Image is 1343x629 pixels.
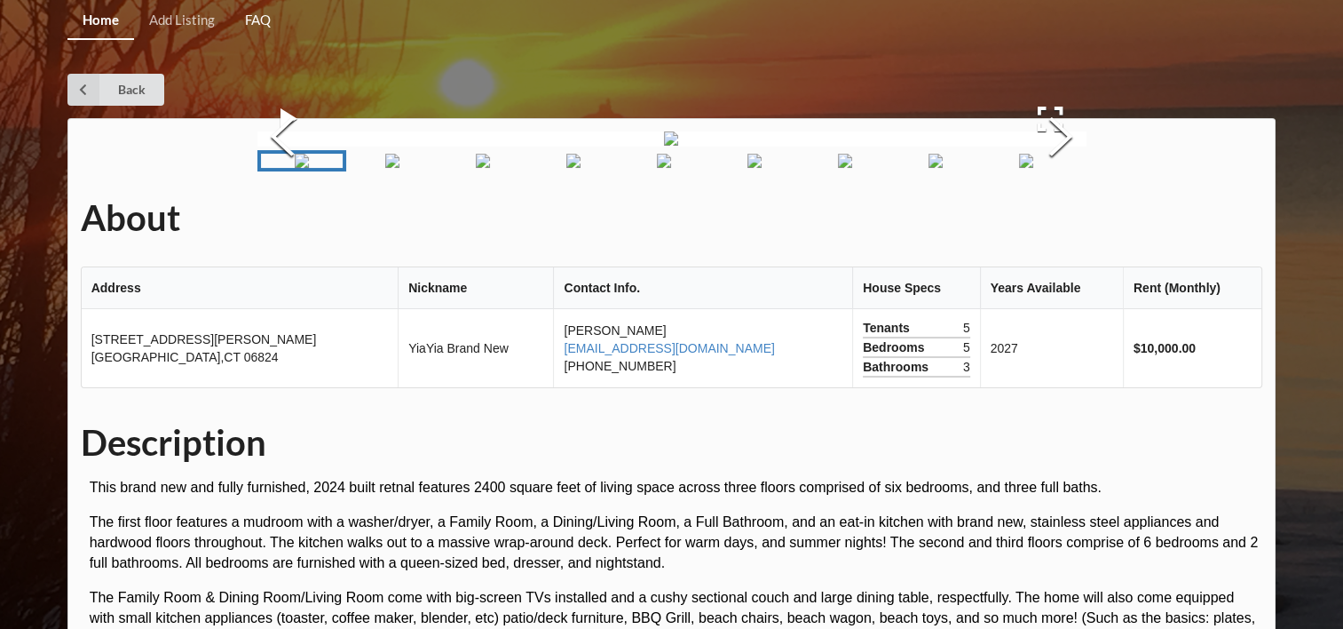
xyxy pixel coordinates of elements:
[385,154,399,168] img: 12SandyWay%2F2024-03-28%2012.04.06.jpg
[230,2,286,40] a: FAQ
[398,267,553,309] th: Nickname
[348,150,437,171] a: Go to Slide 2
[67,74,164,106] a: Back
[564,341,774,355] a: [EMAIL_ADDRESS][DOMAIN_NAME]
[801,150,889,171] a: Go to Slide 7
[980,267,1123,309] th: Years Available
[863,319,914,337] span: Tenants
[980,309,1123,387] td: 2027
[852,267,979,309] th: House Specs
[963,319,970,337] span: 5
[91,350,279,364] span: [GEOGRAPHIC_DATA] , CT 06824
[620,150,708,171] a: Go to Slide 5
[81,420,1263,466] h1: Description
[257,59,307,219] button: Previous Slide
[928,154,943,168] img: 12SandyWay%2F2024-03-28%2013.06.04.jpg
[657,154,671,168] img: 12SandyWay%2F2024-03-28%2012.42.21.jpg
[1036,59,1086,219] button: Next Slide
[438,150,527,171] a: Go to Slide 3
[982,150,1070,171] a: Go to Slide 9
[891,150,980,171] a: Go to Slide 8
[1019,154,1033,168] img: 12SandyWay%2F2024-03-28%2013.16.45-2.jpg
[91,332,317,346] span: [STREET_ADDRESS][PERSON_NAME]
[67,2,134,40] a: Home
[747,154,762,168] img: 12SandyWay%2F2024-03-28%2012.54.05.jpg
[838,154,852,168] img: 12SandyWay%2F2024-03-28%2012.59.39.jpg
[81,195,1263,241] h1: About
[963,358,970,376] span: 3
[82,267,398,309] th: Address
[863,358,933,376] span: Bathrooms
[553,309,852,387] td: [PERSON_NAME] [PHONE_NUMBER]
[134,2,230,40] a: Add Listing
[476,154,490,168] img: 12SandyWay%2F2024-03-28%2012.08.18.jpg
[566,154,581,168] img: 12SandyWay%2F2024-03-28%2012.41.33.jpg
[90,513,1263,574] p: The first floor features a mudroom with a washer/dryer, a Family Room, a Dining/Living Room, a Fu...
[1015,93,1086,145] button: Open Fullscreen
[257,150,1085,171] div: Thumbnail Navigation
[863,338,928,356] span: Bedrooms
[963,338,970,356] span: 5
[664,131,678,146] img: 12SandyWay%2F2024-03-28%2011.58.55.jpg
[710,150,799,171] a: Go to Slide 6
[529,150,618,171] a: Go to Slide 4
[1134,341,1196,355] b: $10,000.00
[1123,267,1262,309] th: Rent (Monthly)
[90,478,1263,498] p: This brand new and fully furnished, 2024 built retnal features 2400 square feet of living space a...
[398,309,553,387] td: YiaYia Brand New
[553,267,852,309] th: Contact Info.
